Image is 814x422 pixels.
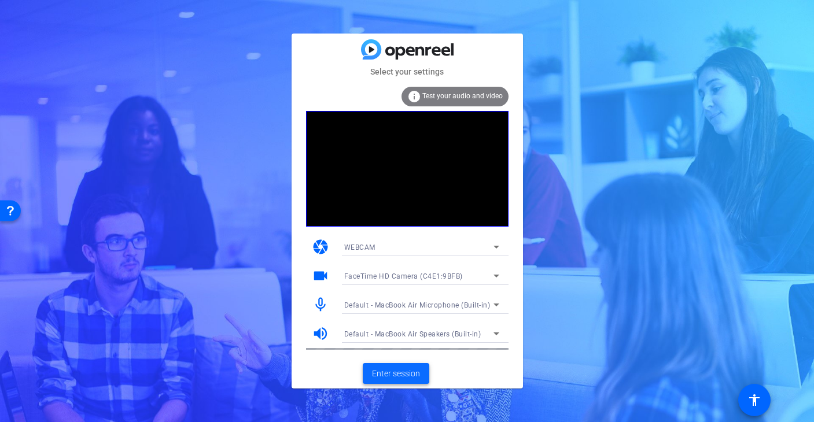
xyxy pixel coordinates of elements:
mat-card-subtitle: Select your settings [292,65,523,78]
mat-icon: volume_up [312,325,329,342]
span: Default - MacBook Air Microphone (Built-in) [344,301,491,309]
span: WEBCAM [344,243,375,251]
img: blue-gradient.svg [361,39,454,60]
button: Enter session [363,363,429,384]
mat-icon: accessibility [747,393,761,407]
span: FaceTime HD Camera (C4E1:9BFB) [344,272,463,280]
span: Default - MacBook Air Speakers (Built-in) [344,330,481,338]
span: Enter session [372,368,420,380]
mat-icon: mic_none [312,296,329,313]
mat-icon: videocam [312,267,329,284]
mat-icon: info [407,90,421,103]
span: Test your audio and video [422,92,503,100]
mat-icon: camera [312,238,329,256]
